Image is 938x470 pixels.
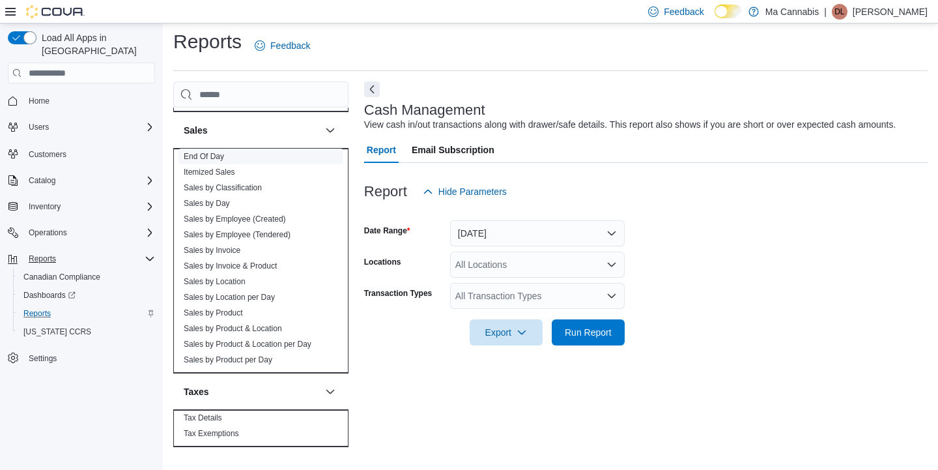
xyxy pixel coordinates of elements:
span: Dashboards [18,287,155,303]
span: Run Report [565,326,612,339]
span: Home [29,96,50,106]
a: End Of Day [184,152,224,161]
a: Sales by Employee (Tendered) [184,230,291,239]
button: Reports [13,304,160,323]
a: Dashboards [18,287,81,303]
button: Users [23,119,54,135]
a: Sales by Classification [184,183,262,192]
h3: Report [364,184,407,199]
a: Feedback [249,33,315,59]
a: Canadian Compliance [18,269,106,285]
a: Sales by Product per Day [184,355,272,364]
button: Run Report [552,319,625,345]
a: Sales by Product [184,308,243,317]
span: Customers [29,149,66,160]
button: Home [3,91,160,110]
span: Feedback [270,39,310,52]
button: Open list of options [606,291,617,301]
div: View cash in/out transactions along with drawer/safe details. This report also shows if you are s... [364,118,896,132]
button: Reports [3,250,160,268]
h1: Reports [173,29,242,55]
span: DL [834,4,844,20]
span: Load All Apps in [GEOGRAPHIC_DATA] [36,31,155,57]
span: Customers [23,145,155,162]
button: [US_STATE] CCRS [13,323,160,341]
button: Customers [3,144,160,163]
a: Tax Exemptions [184,429,239,438]
button: Sales [322,123,338,138]
button: Inventory [23,199,66,214]
span: Email Subscription [412,137,494,163]
span: Export [477,319,535,345]
span: Reports [23,251,155,267]
span: Catalog [29,175,55,186]
span: Settings [23,350,155,366]
span: Operations [23,225,155,241]
span: Catalog [23,173,155,188]
button: Catalog [23,173,61,188]
span: Reports [18,306,155,321]
button: Canadian Compliance [13,268,160,286]
div: Sales [173,149,348,373]
nav: Complex example [8,86,155,402]
span: Dark Mode [715,18,715,19]
button: Users [3,118,160,136]
a: Sales by Day [184,199,230,208]
a: Sales by Product & Location [184,324,282,333]
span: Dashboards [23,290,76,301]
span: Washington CCRS [18,324,155,340]
a: Sales by Location per Day [184,293,275,302]
div: Dave Lai [832,4,847,20]
div: Taxes [173,410,348,447]
span: Settings [29,353,57,364]
span: Home [23,93,155,109]
button: Taxes [184,385,320,398]
input: Dark Mode [715,5,742,18]
label: Date Range [364,226,410,236]
button: [DATE] [450,220,625,246]
a: Sales by Product & Location per Day [184,340,311,349]
span: Feedback [664,5,703,18]
a: Sales by Invoice & Product [184,261,277,271]
button: Next [364,81,380,97]
a: Sales by Location [184,277,246,286]
span: Reports [23,308,51,319]
a: Sales by Employee (Created) [184,214,286,224]
a: Settings [23,351,62,366]
label: Locations [364,257,401,267]
a: Reports [18,306,56,321]
a: Home [23,93,55,109]
button: Operations [3,224,160,242]
span: Reports [29,254,56,264]
h3: Sales [184,124,208,137]
button: Export [470,319,543,345]
button: Reports [23,251,61,267]
span: Report [367,137,396,163]
span: Hide Parameters [438,185,507,198]
span: Users [23,119,155,135]
button: Catalog [3,171,160,190]
button: Settings [3,349,160,368]
span: Canadian Compliance [23,272,100,282]
button: Sales [184,124,320,137]
p: [PERSON_NAME] [853,4,928,20]
h3: Taxes [184,385,209,398]
button: Hide Parameters [418,179,512,205]
a: Dashboards [13,286,160,304]
button: Open list of options [606,259,617,270]
span: Inventory [23,199,155,214]
span: Inventory [29,201,61,212]
p: | [824,4,827,20]
a: Customers [23,147,72,162]
span: Canadian Compliance [18,269,155,285]
span: [US_STATE] CCRS [23,327,91,337]
a: Sales by Invoice [184,246,240,255]
a: [US_STATE] CCRS [18,324,96,340]
p: Ma Cannabis [765,4,819,20]
img: Cova [26,5,85,18]
label: Transaction Types [364,288,432,299]
span: Operations [29,228,67,238]
button: Inventory [3,198,160,216]
span: Users [29,122,49,132]
a: Tax Details [184,413,222,422]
